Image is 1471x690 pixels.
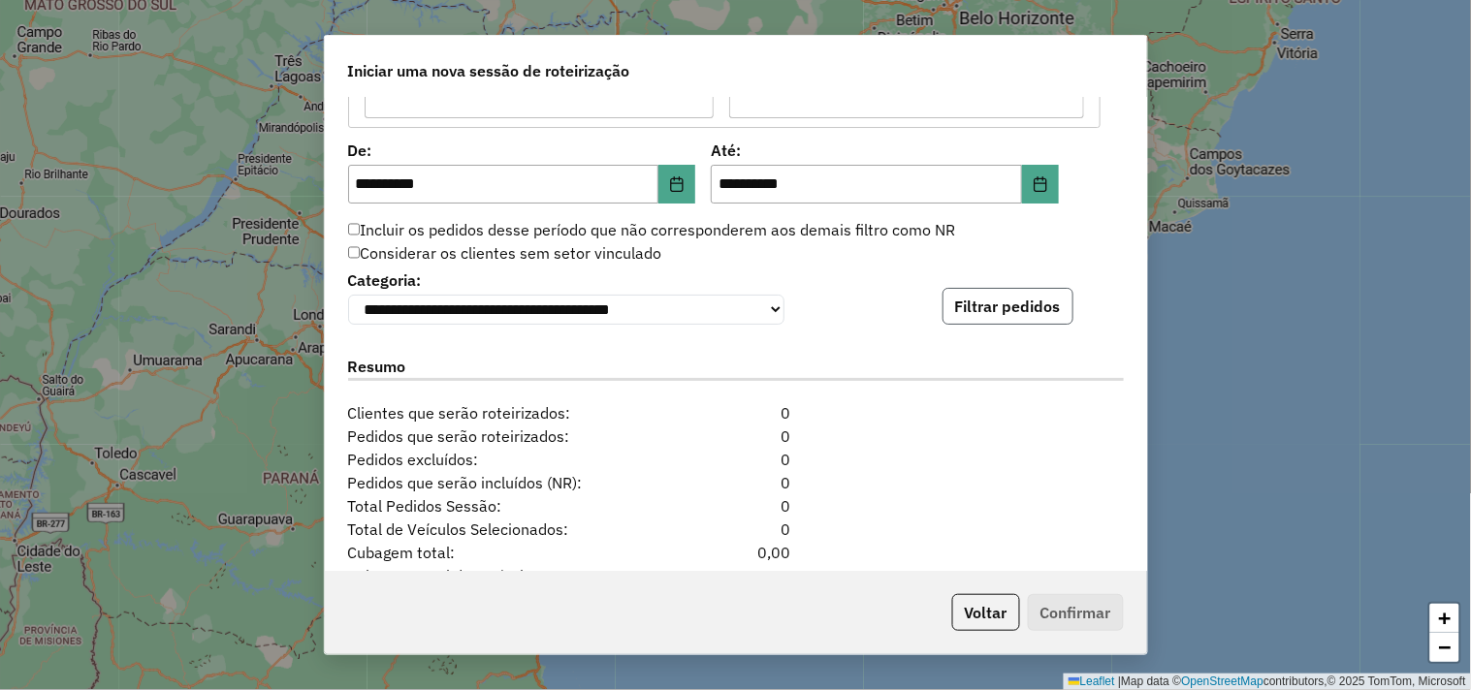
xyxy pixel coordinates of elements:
input: Considerar os clientes sem setor vinculado [348,246,361,259]
span: Pedidos que serão roteirizados: [336,424,669,448]
a: Zoom in [1430,604,1459,633]
button: Choose Date [658,165,695,204]
span: Pedidos excluídos: [336,448,669,471]
span: Clientes que serão roteirizados: [336,401,669,424]
div: 0 [669,448,802,471]
label: Categoria: [348,268,784,292]
div: 0,00 [669,541,802,564]
label: Até: [711,139,1059,162]
input: Incluir os pedidos desse período que não corresponderem aos demais filtro como NR [348,223,361,235]
label: Considerar os clientes sem setor vinculado [348,241,662,265]
button: Voltar [952,594,1020,631]
a: Zoom out [1430,633,1459,662]
span: Cubagem total dos veículos: [336,564,669,587]
div: 0 [669,517,802,541]
span: Cubagem total: [336,541,669,564]
div: 0 [669,401,802,424]
label: Resumo [348,355,1124,381]
a: OpenStreetMap [1182,674,1264,688]
span: − [1439,635,1452,659]
label: De: [348,139,696,162]
div: 0 [669,424,802,448]
span: Pedidos que serão incluídos (NR): [336,471,669,494]
span: Total de Veículos Selecionados: [336,517,669,541]
span: Total Pedidos Sessão: [336,494,669,517]
span: | [1118,674,1121,688]
div: Map data © contributors,© 2025 TomTom, Microsoft [1064,674,1471,690]
a: Leaflet [1069,674,1115,688]
span: Iniciar uma nova sessão de roteirização [348,59,630,82]
button: Choose Date [1022,165,1059,204]
span: + [1439,606,1452,630]
div: 0,00 [669,564,802,587]
label: Incluir os pedidos desse período que não corresponderem aos demais filtro como NR [348,218,956,241]
div: 0 [669,494,802,517]
button: Filtrar pedidos [943,288,1073,325]
div: 0 [669,471,802,494]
